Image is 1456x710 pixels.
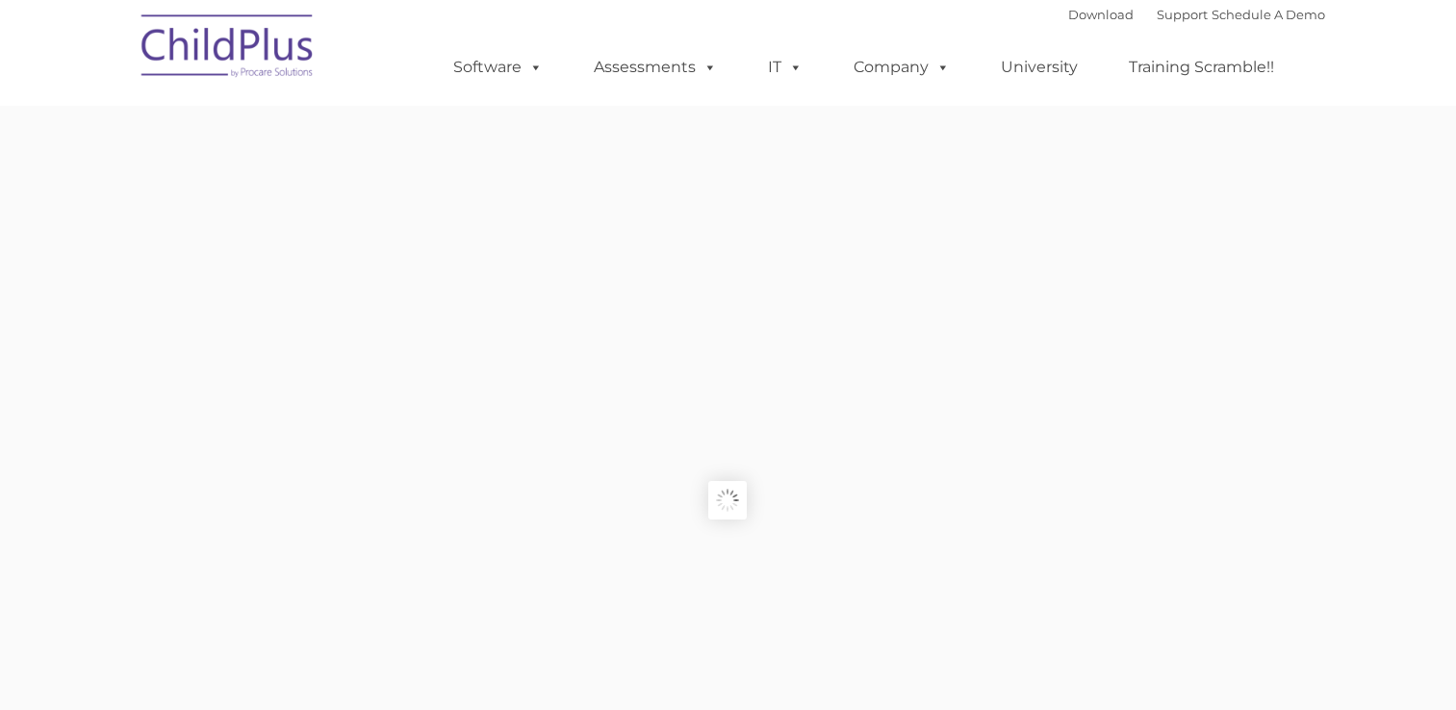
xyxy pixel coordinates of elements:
[1068,7,1325,22] font: |
[1110,48,1293,87] a: Training Scramble!!
[749,48,822,87] a: IT
[1157,7,1208,22] a: Support
[1212,7,1325,22] a: Schedule A Demo
[1068,7,1134,22] a: Download
[982,48,1097,87] a: University
[575,48,736,87] a: Assessments
[132,1,324,97] img: ChildPlus by Procare Solutions
[434,48,562,87] a: Software
[834,48,969,87] a: Company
